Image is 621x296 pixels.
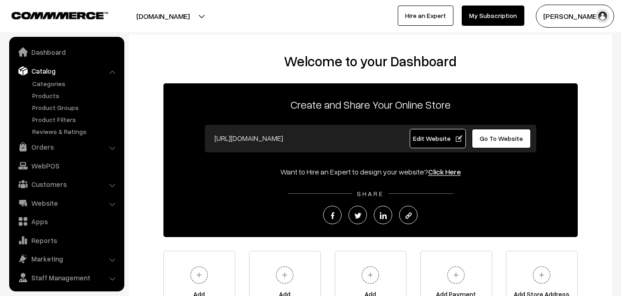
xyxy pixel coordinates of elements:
[30,127,121,136] a: Reviews & Ratings
[472,129,531,148] a: Go To Website
[413,134,462,142] span: Edit Website
[163,96,578,113] p: Create and Share Your Online Store
[12,176,121,192] a: Customers
[358,262,383,288] img: plus.svg
[12,250,121,267] a: Marketing
[272,262,297,288] img: plus.svg
[352,190,389,197] span: SHARE
[104,5,222,28] button: [DOMAIN_NAME]
[12,269,121,286] a: Staff Management
[12,195,121,211] a: Website
[30,79,121,88] a: Categories
[398,6,453,26] a: Hire an Expert
[30,91,121,100] a: Products
[596,9,609,23] img: user
[12,139,121,155] a: Orders
[12,9,92,20] a: COMMMERCE
[186,262,212,288] img: plus.svg
[12,12,108,19] img: COMMMERCE
[12,157,121,174] a: WebPOS
[480,134,523,142] span: Go To Website
[462,6,524,26] a: My Subscription
[12,44,121,60] a: Dashboard
[30,103,121,112] a: Product Groups
[410,129,466,148] a: Edit Website
[163,166,578,177] div: Want to Hire an Expert to design your website?
[443,262,469,288] img: plus.svg
[138,53,603,70] h2: Welcome to your Dashboard
[12,213,121,230] a: Apps
[428,167,461,176] a: Click Here
[529,262,554,288] img: plus.svg
[30,115,121,124] a: Product Filters
[536,5,614,28] button: [PERSON_NAME]
[12,63,121,79] a: Catalog
[12,232,121,249] a: Reports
